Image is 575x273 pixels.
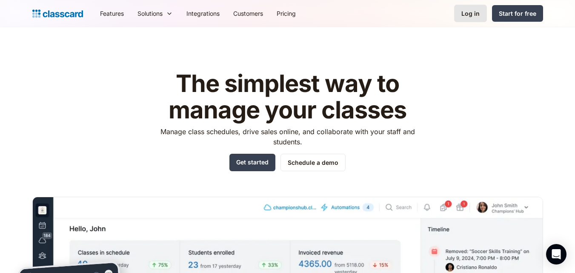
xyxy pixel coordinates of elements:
div: Start for free [499,9,536,18]
a: Schedule a demo [280,154,346,171]
a: Log in [454,5,487,22]
a: Get started [229,154,275,171]
div: Solutions [137,9,163,18]
div: Open Intercom Messenger [546,244,566,264]
a: Customers [226,4,270,23]
div: Log in [461,9,480,18]
a: Start for free [492,5,543,22]
p: Manage class schedules, drive sales online, and collaborate with your staff and students. [152,126,423,147]
div: Solutions [131,4,180,23]
a: Pricing [270,4,303,23]
a: Integrations [180,4,226,23]
h1: The simplest way to manage your classes [152,71,423,123]
a: home [32,8,83,20]
a: Features [93,4,131,23]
